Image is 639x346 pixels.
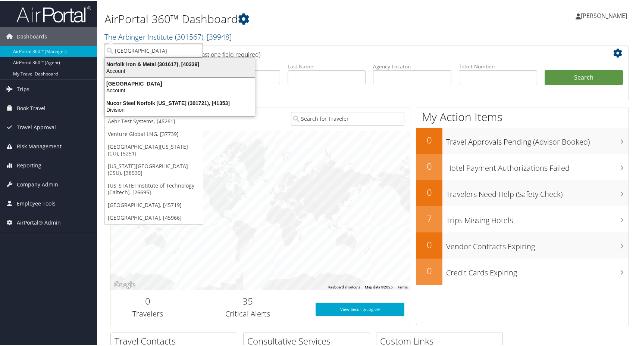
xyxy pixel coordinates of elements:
a: 0Credit Cards Expiring [416,258,629,284]
h3: Travelers Need Help (Safety Check) [446,185,629,199]
h3: Travelers [116,308,180,318]
a: View SecurityLogic® [316,302,404,315]
label: Ticket Number: [459,62,537,69]
div: Account [101,67,259,74]
h1: My Action Items [416,108,629,124]
input: Search for Traveler [291,111,405,125]
span: Dashboards [17,27,47,45]
h3: Travel Approvals Pending (Advisor Booked) [446,132,629,146]
h3: Credit Cards Expiring [446,263,629,277]
span: Map data ©2025 [365,284,393,288]
button: Search [545,69,623,84]
h2: 0 [116,294,180,307]
span: Company Admin [17,174,58,193]
span: Book Travel [17,98,46,117]
a: [PERSON_NAME] [576,4,635,26]
span: Trips [17,79,29,98]
h1: AirPortal 360™ Dashboard [104,10,458,26]
div: Account [101,86,259,93]
label: Last Name: [288,62,366,69]
img: airportal-logo.png [16,5,91,22]
a: Terms (opens in new tab) [397,284,408,288]
a: Venture Global LNG, [37739] [105,127,203,140]
h3: Hotel Payment Authorizations Failed [446,158,629,173]
span: Reporting [17,155,41,174]
a: Aehr Test Systems, [45261] [105,114,203,127]
h2: 0 [416,238,442,250]
a: [US_STATE][GEOGRAPHIC_DATA] (CSU), [38530] [105,159,203,179]
h2: 0 [416,185,442,198]
h2: 7 [416,211,442,224]
label: Agency Locator: [373,62,451,69]
span: Travel Approval [17,117,56,136]
a: 7Trips Missing Hotels [416,206,629,232]
span: ( 301567 ) [175,31,203,41]
span: Employee Tools [17,194,56,212]
span: , [ 39948 ] [203,31,232,41]
a: 0Vendor Contracts Expiring [416,232,629,258]
input: Search Accounts [105,43,203,57]
h2: 0 [416,264,442,277]
a: 0Hotel Payment Authorizations Failed [416,153,629,179]
a: The Arbinger Institute [104,31,232,41]
a: [US_STATE] Institute of Technology (Caltech), [26695] [105,179,203,198]
a: [GEOGRAPHIC_DATA], [45966] [105,211,203,223]
h2: 0 [416,133,442,146]
h2: 35 [191,294,305,307]
h3: Trips Missing Hotels [446,211,629,225]
a: [GEOGRAPHIC_DATA], [45719] [105,198,203,211]
span: AirPortal® Admin [17,213,61,231]
a: [GEOGRAPHIC_DATA][US_STATE] (CU), [5251] [105,140,203,159]
h3: Vendor Contracts Expiring [446,237,629,251]
span: (at least one field required) [189,50,260,58]
h2: 0 [416,159,442,172]
div: Nucor Steel Norfolk [US_STATE] (301721), [41353] [101,99,259,106]
a: 0Travelers Need Help (Safety Check) [416,179,629,206]
a: 0Travel Approvals Pending (Advisor Booked) [416,127,629,153]
div: Norfolk Iron & Metal (301617), [40339] [101,60,259,67]
h2: Airtinerary Lookup [116,46,580,59]
h3: Critical Alerts [191,308,305,318]
span: Risk Management [17,136,62,155]
span: [PERSON_NAME] [581,11,627,19]
div: [GEOGRAPHIC_DATA] [101,80,259,86]
a: Open this area in Google Maps (opens a new window) [112,279,137,289]
div: Division [101,106,259,112]
img: Google [112,279,137,289]
button: Keyboard shortcuts [328,284,360,289]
